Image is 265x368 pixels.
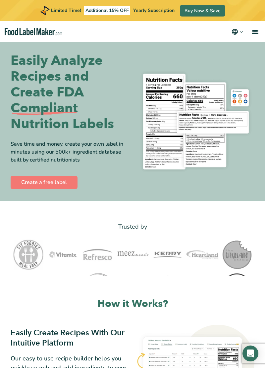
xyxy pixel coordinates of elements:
div: Open Intercom Messenger [242,346,258,361]
a: Create a free label [11,176,78,189]
a: menu [244,21,265,42]
span: Additional 15% OFF [84,6,131,15]
p: Trusted by [11,222,254,232]
h1: Easily Analyze Recipes and Create FDA Nutrition Labels [11,53,128,132]
span: Compliant [11,100,78,116]
span: Yearly Subscription [133,7,175,14]
h3: Easily Create Recipes With Our Intuitive Platform [11,328,129,348]
a: Buy Now & Save [180,5,225,17]
div: Save time and money, create your own label in minutes using our 500k+ ingredient database built b... [11,140,128,164]
h2: How it Works? [11,297,254,310]
span: Limited Time! [51,7,81,14]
